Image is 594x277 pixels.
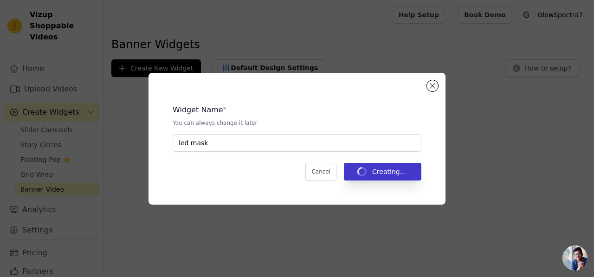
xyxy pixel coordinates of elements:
[173,104,223,116] legend: Widget Name
[344,163,421,180] button: Creating...
[305,163,336,180] button: Cancel
[173,119,421,127] p: You can always change it later
[562,245,588,271] a: Open chat
[427,80,438,91] button: Close modal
